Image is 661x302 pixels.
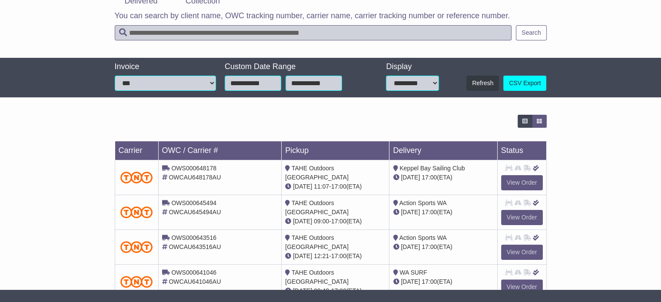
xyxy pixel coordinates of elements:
[115,141,158,160] td: Carrier
[393,242,493,252] div: (ETA)
[171,165,216,172] span: OWS000648178
[293,252,312,259] span: [DATE]
[422,243,437,250] span: 17:00
[314,218,329,225] span: 09:00
[399,234,447,241] span: Action Sports WA
[171,234,216,241] span: OWS000643516
[331,183,346,190] span: 17:00
[389,141,497,160] td: Delivery
[393,173,493,182] div: (ETA)
[501,245,543,260] a: View Order
[158,141,282,160] td: OWC / Carrier #
[503,76,546,91] a: CSV Export
[401,243,420,250] span: [DATE]
[501,175,543,190] a: View Order
[314,252,329,259] span: 12:21
[501,210,543,225] a: View Order
[422,209,437,216] span: 17:00
[393,277,493,286] div: (ETA)
[401,278,420,285] span: [DATE]
[314,183,329,190] span: 11:07
[171,199,216,206] span: OWS000645494
[501,279,543,295] a: View Order
[115,62,216,72] div: Invoice
[169,243,221,250] span: OWCAU643516AU
[169,209,221,216] span: OWCAU645494AU
[497,141,546,160] td: Status
[314,287,329,294] span: 09:40
[120,241,153,253] img: TNT_Domestic.png
[401,174,420,181] span: [DATE]
[120,172,153,183] img: TNT_Domestic.png
[285,199,349,216] span: TAHE Outdoors [GEOGRAPHIC_DATA]
[285,165,349,181] span: TAHE Outdoors [GEOGRAPHIC_DATA]
[331,218,346,225] span: 17:00
[285,182,385,191] div: - (ETA)
[169,278,221,285] span: OWCAU641046AU
[516,25,546,40] button: Search
[285,217,385,226] div: - (ETA)
[285,252,385,261] div: - (ETA)
[120,206,153,218] img: TNT_Domestic.png
[466,76,499,91] button: Refresh
[331,252,346,259] span: 17:00
[115,11,547,21] p: You can search by client name, OWC tracking number, carrier name, carrier tracking number or refe...
[399,199,447,206] span: Action Sports WA
[285,286,385,295] div: - (ETA)
[393,208,493,217] div: (ETA)
[293,218,312,225] span: [DATE]
[285,234,349,250] span: TAHE Outdoors [GEOGRAPHIC_DATA]
[225,62,363,72] div: Custom Date Range
[169,174,221,181] span: OWCAU648178AU
[282,141,389,160] td: Pickup
[422,278,437,285] span: 17:00
[386,62,439,72] div: Display
[422,174,437,181] span: 17:00
[120,276,153,288] img: TNT_Domestic.png
[285,269,349,285] span: TAHE Outdoors [GEOGRAPHIC_DATA]
[399,269,427,276] span: WA SURF
[331,287,346,294] span: 17:00
[171,269,216,276] span: OWS000641046
[293,183,312,190] span: [DATE]
[401,209,420,216] span: [DATE]
[399,165,465,172] span: Keppel Bay Sailing Club
[293,287,312,294] span: [DATE]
